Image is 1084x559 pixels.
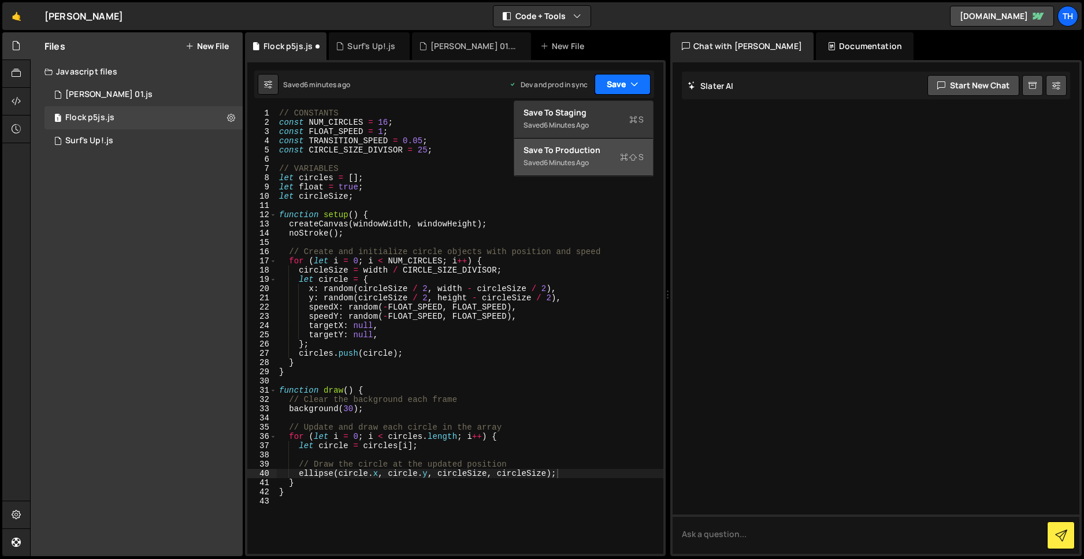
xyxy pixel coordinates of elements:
[247,146,277,155] div: 5
[620,151,644,163] span: S
[65,90,153,100] div: [PERSON_NAME] 01.js
[247,432,277,441] div: 36
[247,377,277,386] div: 30
[524,107,644,118] div: Save to Staging
[544,120,589,130] div: 6 minutes ago
[247,460,277,469] div: 39
[247,118,277,127] div: 2
[247,497,277,506] div: 43
[509,80,588,90] div: Dev and prod in sync
[247,229,277,238] div: 14
[304,80,350,90] div: 6 minutes ago
[670,32,814,60] div: Chat with [PERSON_NAME]
[544,158,589,167] div: 6 minutes ago
[247,349,277,358] div: 27
[927,75,1019,96] button: Start new chat
[514,101,653,139] button: Save to StagingS Saved6 minutes ago
[65,113,114,123] div: Flock p5js.js
[247,293,277,303] div: 21
[247,164,277,173] div: 7
[247,127,277,136] div: 3
[247,340,277,349] div: 26
[247,478,277,487] div: 41
[247,321,277,330] div: 24
[629,114,644,125] span: S
[493,6,591,27] button: Code + Tools
[514,139,653,176] button: Save to ProductionS Saved6 minutes ago
[347,40,395,52] div: Surf's Up!.js
[247,312,277,321] div: 23
[247,450,277,460] div: 38
[54,114,61,124] span: 1
[247,303,277,312] div: 22
[247,284,277,293] div: 20
[430,40,517,52] div: [PERSON_NAME] 01.js
[2,2,31,30] a: 🤙
[247,423,277,432] div: 35
[185,42,229,51] button: New File
[524,156,644,170] div: Saved
[247,219,277,229] div: 13
[247,136,277,146] div: 4
[950,6,1054,27] a: [DOMAIN_NAME]
[688,80,734,91] h2: Slater AI
[247,358,277,367] div: 28
[247,201,277,210] div: 11
[540,40,589,52] div: New File
[31,60,243,83] div: Javascript files
[247,386,277,395] div: 31
[44,83,243,106] div: 17106/47176.js
[44,129,243,152] div: 17106/47318.js
[247,404,277,413] div: 33
[524,144,644,156] div: Save to Production
[247,192,277,201] div: 10
[247,173,277,182] div: 8
[247,395,277,404] div: 32
[247,182,277,192] div: 9
[247,155,277,164] div: 6
[524,118,644,132] div: Saved
[247,210,277,219] div: 12
[247,256,277,266] div: 17
[263,40,313,52] div: Flock p5js.js
[247,441,277,450] div: 37
[247,413,277,423] div: 34
[816,32,914,60] div: Documentation
[247,367,277,377] div: 29
[247,330,277,340] div: 25
[283,80,350,90] div: Saved
[247,238,277,247] div: 15
[247,487,277,497] div: 42
[247,109,277,118] div: 1
[44,40,65,53] h2: Files
[247,266,277,275] div: 18
[247,247,277,256] div: 16
[44,9,123,23] div: [PERSON_NAME]
[595,74,651,95] button: Save
[247,275,277,284] div: 19
[44,106,243,129] div: Flock p5js.js
[1057,6,1078,27] a: Th
[65,136,113,146] div: Surf's Up!.js
[247,469,277,478] div: 40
